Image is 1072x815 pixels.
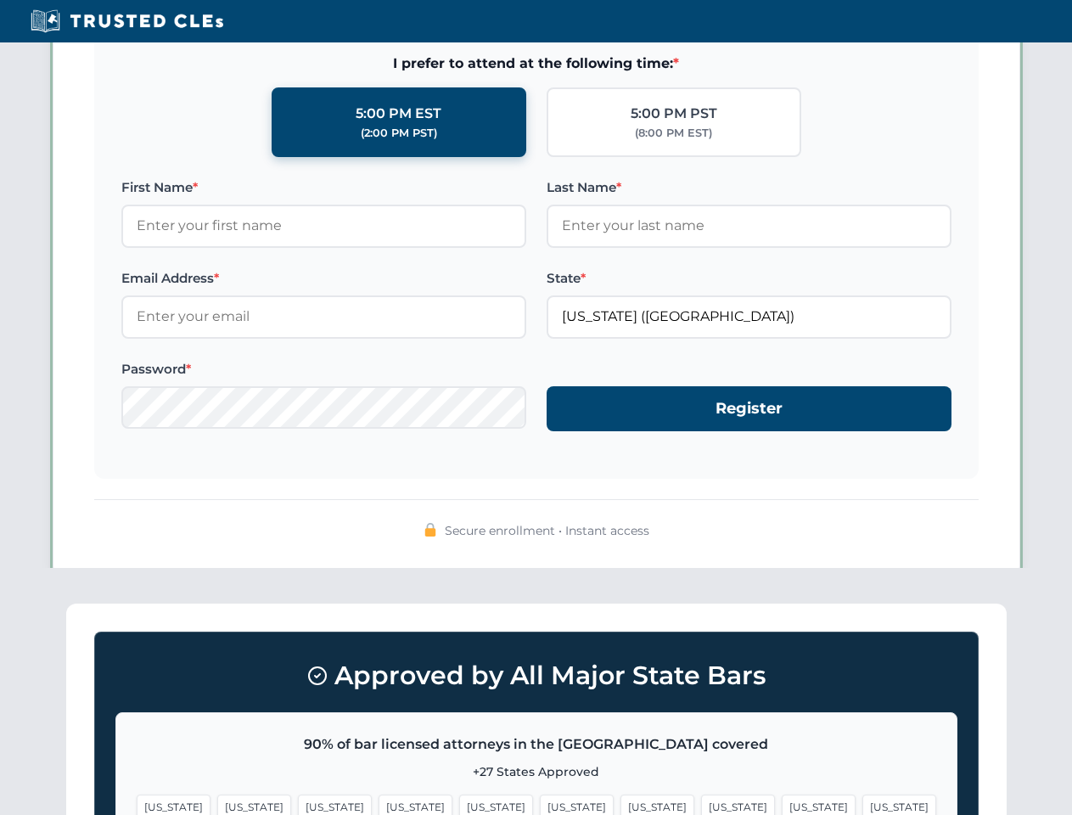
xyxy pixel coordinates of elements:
[547,268,951,289] label: State
[631,103,717,125] div: 5:00 PM PST
[121,359,526,379] label: Password
[115,653,957,699] h3: Approved by All Major State Bars
[121,53,951,75] span: I prefer to attend at the following time:
[137,733,936,756] p: 90% of bar licensed attorneys in the [GEOGRAPHIC_DATA] covered
[547,386,951,431] button: Register
[445,521,649,540] span: Secure enrollment • Instant access
[121,295,526,338] input: Enter your email
[356,103,441,125] div: 5:00 PM EST
[137,762,936,781] p: +27 States Approved
[547,295,951,338] input: Florida (FL)
[25,8,228,34] img: Trusted CLEs
[424,523,437,537] img: 🔒
[121,177,526,198] label: First Name
[121,268,526,289] label: Email Address
[635,125,712,142] div: (8:00 PM EST)
[361,125,437,142] div: (2:00 PM PST)
[547,205,951,247] input: Enter your last name
[121,205,526,247] input: Enter your first name
[547,177,951,198] label: Last Name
